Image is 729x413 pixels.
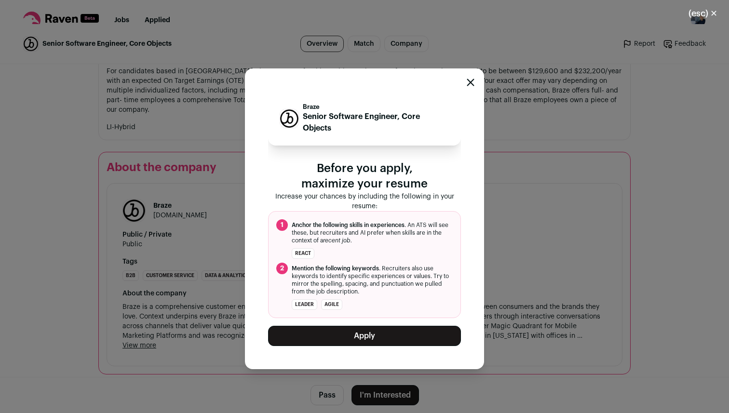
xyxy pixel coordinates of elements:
[268,161,461,192] p: Before you apply, maximize your resume
[292,221,453,244] span: . An ATS will see these, but recruiters and AI prefer when skills are in the context of a
[292,299,317,310] li: leader
[303,103,449,111] p: Braze
[321,299,342,310] li: agile
[323,238,352,243] i: recent job.
[276,219,288,231] span: 1
[268,326,461,346] button: Apply
[280,109,298,128] img: a65df8d46068db1450e8398d34c6e28ab6e6c3d36ddd1dc214c2288c77b4d1b1.jpg
[292,266,379,271] span: Mention the following keywords
[276,263,288,274] span: 2
[292,248,314,259] li: React
[292,222,405,228] span: Anchor the following skills in experiences
[467,79,474,86] button: Close modal
[677,3,729,24] button: Close modal
[268,192,461,211] p: Increase your chances by including the following in your resume:
[292,265,453,295] span: . Recruiters also use keywords to identify specific experiences or values. Try to mirror the spel...
[303,111,449,134] p: Senior Software Engineer, Core Objects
